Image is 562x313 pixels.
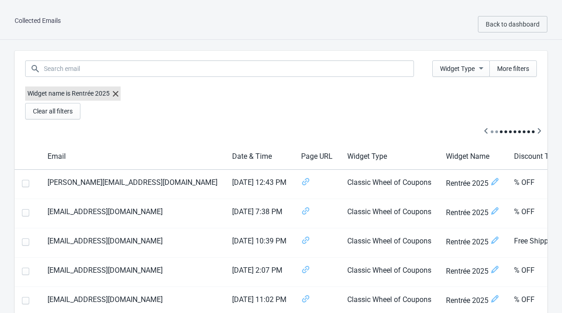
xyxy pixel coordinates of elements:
button: Widget Type [432,60,490,77]
td: [EMAIL_ADDRESS][DOMAIN_NAME] [40,228,225,258]
td: Classic Wheel of Coupons [340,228,439,258]
span: Rentrée 2025 [446,265,499,277]
th: Widget Name [439,144,507,170]
th: Widget Type [340,144,439,170]
button: Scroll table right one column [531,123,547,140]
span: Rentrée 2025 [446,177,499,189]
span: Clear all filters [33,108,73,115]
span: Rentrée 2025 [446,206,499,219]
button: More filters [489,60,537,77]
td: [EMAIL_ADDRESS][DOMAIN_NAME] [40,258,225,287]
span: Back to dashboard [486,21,540,28]
td: Classic Wheel of Coupons [340,258,439,287]
label: Widget name is Rentrée 2025 [25,86,121,101]
th: Date & Time [225,144,294,170]
button: Clear all filters [25,103,80,119]
td: [DATE] 2:07 PM [225,258,294,287]
span: Widget Type [440,65,475,72]
td: [EMAIL_ADDRESS][DOMAIN_NAME] [40,199,225,228]
span: More filters [497,65,529,72]
button: Scroll table left one column [478,123,494,140]
td: [DATE] 10:39 PM [225,228,294,258]
button: Back to dashboard [478,16,547,32]
td: [DATE] 12:43 PM [225,170,294,199]
span: Rentrée 2025 [446,236,499,248]
th: Page URL [294,144,340,170]
span: Rentrée 2025 [446,294,499,307]
td: [PERSON_NAME][EMAIL_ADDRESS][DOMAIN_NAME] [40,170,225,199]
input: Search email [43,60,414,77]
td: Classic Wheel of Coupons [340,170,439,199]
td: Classic Wheel of Coupons [340,199,439,228]
th: Email [40,144,225,170]
iframe: chat widget [524,276,553,304]
td: [DATE] 7:38 PM [225,199,294,228]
